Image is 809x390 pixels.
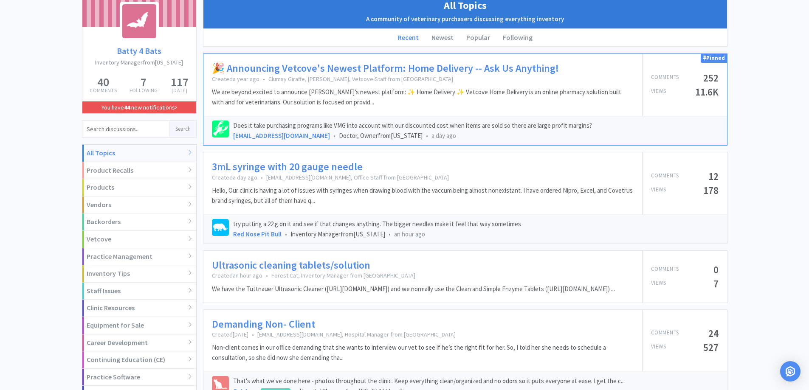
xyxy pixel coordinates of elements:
[651,279,666,289] p: Views
[651,73,679,83] p: Comments
[82,248,196,266] div: Practice Management
[82,317,196,334] div: Equipment for Sale
[82,101,196,113] a: You have44 new notifications
[431,132,456,140] span: a day ago
[233,229,719,239] div: Inventory Manager from [US_STATE]
[90,76,116,88] h5: 40
[212,259,370,272] a: Ultrasonic cleaning tablets/solution
[708,171,719,181] h5: 12
[651,265,679,275] p: Comments
[651,87,666,97] p: Views
[703,342,719,352] h5: 527
[82,283,196,300] div: Staff Issues
[82,300,196,317] div: Clinic Resources
[171,76,189,88] h5: 117
[82,351,196,369] div: Continuing Education (CE)
[651,328,679,338] p: Comments
[212,62,559,75] a: 🎉 Announcing Vetcove's Newest Platform: Home Delivery -- Ask Us Anything!
[82,265,196,283] div: Inventory Tips
[496,29,539,47] li: Following
[82,334,196,352] div: Career Development
[651,185,666,195] p: Views
[212,272,615,279] p: Created an hour ago Forest Cat, Inventory Manager from [GEOGRAPHIC_DATA]
[212,331,634,338] p: Created [DATE] [EMAIL_ADDRESS][DOMAIN_NAME], Hospital Manager from [GEOGRAPHIC_DATA]
[233,132,330,140] a: [EMAIL_ADDRESS][DOMAIN_NAME]
[701,54,727,63] div: Pinned
[82,44,196,58] a: Batty 4 Bats
[124,104,130,111] strong: 44
[171,88,189,93] p: [DATE]
[285,230,287,238] span: •
[233,121,719,131] p: Does it take purchasing programs like VMG into account with our discounted cost when items are so...
[703,73,719,83] h5: 252
[263,75,265,83] span: •
[82,145,196,162] div: All Topics
[389,230,391,238] span: •
[169,121,196,137] button: Search
[261,174,263,181] span: •
[82,58,196,67] h2: Inventory Manager from [US_STATE]
[212,75,634,83] p: Created a year ago Clumsy Giraffe, [PERSON_NAME], Vetcove Staff from [GEOGRAPHIC_DATA]
[212,185,634,206] p: Hello, Our clinic is having a lot of issues with syringes when drawing blood with the vaccum bein...
[82,121,169,137] input: Search discussions...
[708,328,719,338] h5: 24
[233,230,282,238] a: Red Nose Pit Bull
[426,132,428,140] span: •
[713,265,719,275] h5: 0
[651,171,679,181] p: Comments
[82,196,196,214] div: Vendors
[82,213,196,231] div: Backorders
[780,361,801,382] div: Open Intercom Messenger
[212,284,615,294] p: We have the Tuttnauer Ultrasonic Cleaner ([URL][DOMAIN_NAME]) and we normally use the Clean and S...
[333,132,335,140] span: •
[212,174,634,181] p: Created a day ago [EMAIL_ADDRESS][DOMAIN_NAME], Office Staff from [GEOGRAPHIC_DATA]
[130,88,158,93] p: Following
[695,87,719,97] h5: 11.6K
[460,29,496,47] li: Popular
[212,318,315,331] a: Demanding Non- Client
[252,331,254,338] span: •
[90,88,116,93] p: Comments
[212,342,634,363] p: Non-client comes in our office demanding that she wants to interview our vet to see if he’s the r...
[212,161,363,173] a: 3mL syringe with 20 gauge needle
[266,272,268,279] span: •
[425,29,460,47] li: Newest
[394,230,425,238] span: an hour ago
[713,279,719,289] h5: 7
[233,131,719,141] div: Doctor, Owner from [US_STATE]
[233,219,719,229] p: try putting a 22 g on it and see if that changes anything. The bigger needles make it feel that w...
[392,29,425,47] li: Recent
[82,162,196,180] div: Product Recalls
[82,179,196,196] div: Products
[233,376,719,386] p: That's what we've done here - photos throughout the clinic. Keep everything clean/organized and n...
[130,76,158,88] h5: 7
[651,342,666,352] p: Views
[208,14,723,24] h2: A community of veterinary purchasers discussing everything inventory
[82,231,196,248] div: Vetcove
[212,87,634,107] p: We are beyond excited to announce [PERSON_NAME]’s newest platform: ✨ Home Delivery ✨ Vetcove Home...
[703,185,719,195] h5: 178
[82,369,196,386] div: Practice Software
